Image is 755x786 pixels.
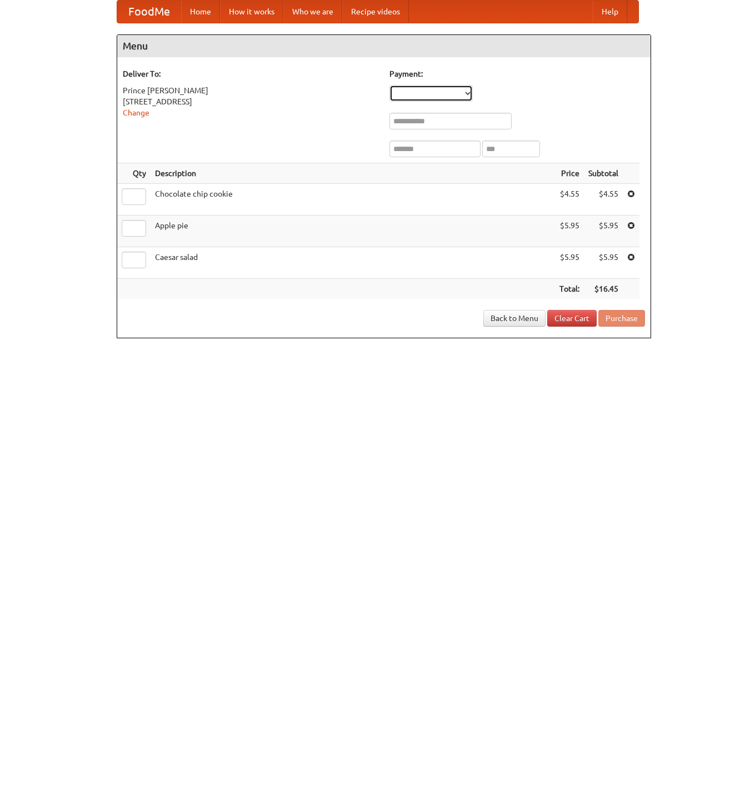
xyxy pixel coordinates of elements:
button: Purchase [598,310,645,327]
th: Description [151,163,555,184]
td: Chocolate chip cookie [151,184,555,216]
a: Home [181,1,220,23]
th: Price [555,163,584,184]
td: Apple pie [151,216,555,247]
td: Caesar salad [151,247,555,279]
a: Help [593,1,627,23]
a: Who we are [283,1,342,23]
td: $4.55 [555,184,584,216]
a: Back to Menu [483,310,546,327]
h4: Menu [117,35,651,57]
div: Prince [PERSON_NAME] [123,85,378,96]
td: $5.95 [584,247,623,279]
td: $5.95 [555,247,584,279]
a: FoodMe [117,1,181,23]
a: How it works [220,1,283,23]
a: Change [123,108,149,117]
a: Recipe videos [342,1,409,23]
th: Qty [117,163,151,184]
th: $16.45 [584,279,623,299]
td: $4.55 [584,184,623,216]
td: $5.95 [555,216,584,247]
a: Clear Cart [547,310,597,327]
th: Total: [555,279,584,299]
h5: Deliver To: [123,68,378,79]
th: Subtotal [584,163,623,184]
div: [STREET_ADDRESS] [123,96,378,107]
h5: Payment: [389,68,645,79]
td: $5.95 [584,216,623,247]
